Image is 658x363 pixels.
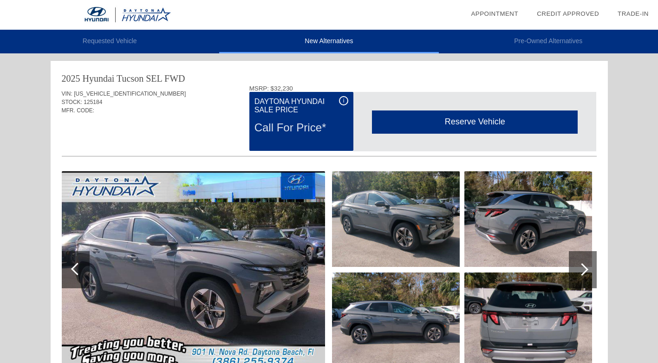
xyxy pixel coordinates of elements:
[471,10,518,17] a: Appointment
[219,30,438,53] li: New Alternatives
[254,116,348,140] div: Call For Price*
[146,72,185,85] div: SEL FWD
[62,91,72,97] span: VIN:
[84,99,102,105] span: 125184
[62,107,95,114] span: MFR. CODE:
[62,129,597,143] div: Quoted on [DATE] 11:26:39 AM
[464,171,592,267] img: a442b1f25174eeb0d27d9507392e8763.jpg
[62,72,144,85] div: 2025 Hyundai Tucson
[537,10,599,17] a: Credit Approved
[74,91,186,97] span: [US_VEHICLE_IDENTIFICATION_NUMBER]
[439,30,658,53] li: Pre-Owned Alternatives
[254,96,348,116] div: Daytona Hyundai Sale Price
[339,96,348,105] div: i
[62,99,82,105] span: STOCK:
[372,110,578,133] div: Reserve Vehicle
[618,10,649,17] a: Trade-In
[332,171,460,267] img: 4ec2966397b4fab8353a99f043ca3712.jpg
[249,85,597,92] div: MSRP: $32,230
